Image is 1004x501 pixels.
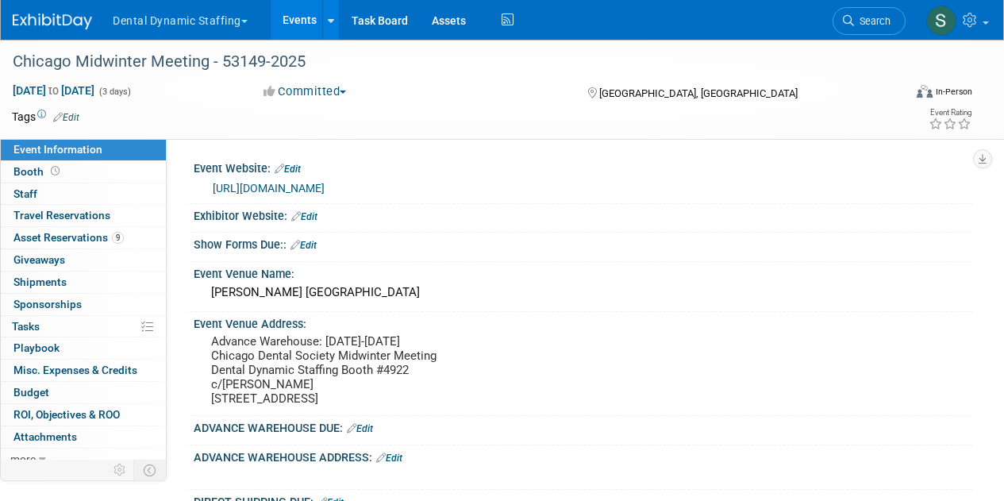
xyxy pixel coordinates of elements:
[833,7,906,35] a: Search
[134,460,167,480] td: Toggle Event Tabs
[258,83,352,100] button: Committed
[112,232,124,244] span: 9
[46,84,61,97] span: to
[1,360,166,381] a: Misc. Expenses & Credits
[206,280,960,305] div: [PERSON_NAME] [GEOGRAPHIC_DATA]
[13,386,49,399] span: Budget
[194,233,972,253] div: Show Forms Due::
[1,449,166,470] a: more
[1,382,166,403] a: Budget
[12,320,40,333] span: Tasks
[13,13,92,29] img: ExhibitDay
[376,453,402,464] a: Edit
[12,83,95,98] span: [DATE] [DATE]
[211,334,501,406] pre: Advance Warehouse: [DATE]-[DATE] Chicago Dental Society Midwinter Meeting Dental Dynamic Staffing...
[1,426,166,448] a: Attachments
[12,109,79,125] td: Tags
[1,337,166,359] a: Playbook
[13,209,110,222] span: Travel Reservations
[347,423,373,434] a: Edit
[1,183,166,205] a: Staff
[832,83,972,106] div: Event Format
[1,161,166,183] a: Booth
[13,253,65,266] span: Giveaways
[10,453,36,465] span: more
[13,276,67,288] span: Shipments
[290,240,317,251] a: Edit
[13,165,63,178] span: Booth
[1,272,166,293] a: Shipments
[275,164,301,175] a: Edit
[194,156,972,177] div: Event Website:
[917,85,933,98] img: Format-Inperson.png
[194,416,972,437] div: ADVANCE WAREHOUSE DUE:
[291,211,317,222] a: Edit
[1,294,166,315] a: Sponsorships
[13,231,124,244] span: Asset Reservations
[106,460,134,480] td: Personalize Event Tab Strip
[13,298,82,310] span: Sponsorships
[48,165,63,177] span: Booth not reserved yet
[1,249,166,271] a: Giveaways
[1,227,166,249] a: Asset Reservations9
[13,430,77,443] span: Attachments
[13,187,37,200] span: Staff
[194,445,972,466] div: ADVANCE WAREHOUSE ADDRESS:
[599,87,798,99] span: [GEOGRAPHIC_DATA], [GEOGRAPHIC_DATA]
[854,15,891,27] span: Search
[13,341,60,354] span: Playbook
[1,205,166,226] a: Travel Reservations
[194,262,972,282] div: Event Venue Name:
[935,86,972,98] div: In-Person
[1,316,166,337] a: Tasks
[98,87,131,97] span: (3 days)
[7,48,891,76] div: Chicago Midwinter Meeting - 53149-2025
[13,364,137,376] span: Misc. Expenses & Credits
[13,143,102,156] span: Event Information
[1,404,166,426] a: ROI, Objectives & ROO
[13,408,120,421] span: ROI, Objectives & ROO
[53,112,79,123] a: Edit
[1,139,166,160] a: Event Information
[213,182,325,195] a: [URL][DOMAIN_NAME]
[926,6,956,36] img: Sam Murphy
[194,312,972,332] div: Event Venue Address:
[194,204,972,225] div: Exhibitor Website:
[929,109,971,117] div: Event Rating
